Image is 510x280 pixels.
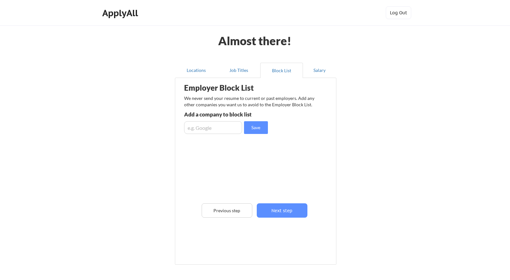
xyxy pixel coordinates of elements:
div: Almost there! [210,35,299,46]
button: Block List [260,63,303,78]
button: Next step [257,203,307,218]
button: Salary [303,63,336,78]
button: Previous step [202,203,252,218]
button: Save [244,121,268,134]
div: We never send your resume to current or past employers. Add any other companies you want us to av... [184,95,318,108]
button: Locations [175,63,218,78]
input: e.g. Google [184,121,242,134]
button: Log Out [386,6,411,19]
div: Employer Block List [184,84,284,92]
div: ApplyAll [102,8,140,18]
button: Job Titles [218,63,260,78]
div: Add a company to block list [184,112,277,117]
